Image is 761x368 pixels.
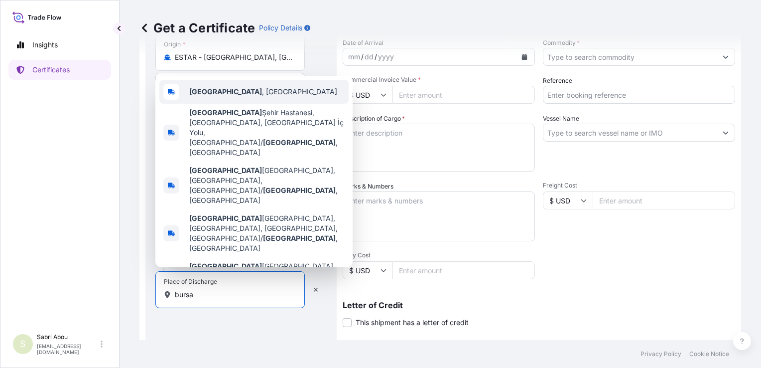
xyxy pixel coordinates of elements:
[263,186,336,194] b: [GEOGRAPHIC_DATA]
[689,350,729,358] p: Cookie Notice
[32,65,70,75] p: Certificates
[37,343,99,355] p: [EMAIL_ADDRESS][DOMAIN_NAME]
[189,213,345,253] span: [GEOGRAPHIC_DATA], [GEOGRAPHIC_DATA], [GEOGRAPHIC_DATA], [GEOGRAPHIC_DATA]/ , [GEOGRAPHIC_DATA]
[356,318,469,328] span: This shipment has a letter of credit
[189,166,345,205] span: [GEOGRAPHIC_DATA], [GEOGRAPHIC_DATA], [GEOGRAPHIC_DATA]/ , [GEOGRAPHIC_DATA]
[717,48,735,66] button: Show suggestions
[543,76,572,86] label: Reference
[392,86,535,104] input: Enter amount
[164,278,217,286] div: Place of Discharge
[364,51,375,63] div: day,
[343,182,393,191] label: Marks & Numbers
[516,49,532,65] button: Calendar
[640,350,681,358] p: Privacy Policy
[343,114,405,124] label: Description of Cargo
[189,261,345,291] span: [GEOGRAPHIC_DATA], Görükle, Nilüfer/ , [GEOGRAPHIC_DATA]
[189,108,345,158] span: Şehir Hastanesi, [GEOGRAPHIC_DATA], [GEOGRAPHIC_DATA] İç Yolu, [GEOGRAPHIC_DATA]/ , [GEOGRAPHIC_D...
[543,48,717,66] input: Type to search commodity
[189,262,262,270] b: [GEOGRAPHIC_DATA]
[717,124,735,142] button: Show suggestions
[259,23,302,33] p: Policy Details
[377,51,395,63] div: year,
[593,191,735,209] input: Enter amount
[175,52,292,62] input: Origin
[175,290,292,300] input: Place of Discharge
[32,40,58,50] p: Insights
[37,333,99,341] p: Sabri Abou
[263,234,336,242] b: [GEOGRAPHIC_DATA]
[543,182,735,189] span: Freight Cost
[155,73,305,91] input: Text to appear on certificate
[361,51,364,63] div: /
[543,124,717,142] input: Type to search vessel name or IMO
[543,86,735,104] input: Enter booking reference
[263,138,336,147] b: [GEOGRAPHIC_DATA]
[343,251,535,259] span: Duty Cost
[189,87,262,96] b: [GEOGRAPHIC_DATA]
[139,20,255,36] p: Get a Certificate
[189,108,262,117] b: [GEOGRAPHIC_DATA]
[375,51,377,63] div: /
[343,301,735,309] p: Letter of Credit
[189,166,262,175] b: [GEOGRAPHIC_DATA]
[155,76,353,267] div: Show suggestions
[347,51,361,63] div: month,
[20,339,26,349] span: S
[392,261,535,279] input: Enter amount
[343,76,535,84] span: Commercial Invoice Value
[189,214,262,222] b: [GEOGRAPHIC_DATA]
[189,87,337,97] span: , [GEOGRAPHIC_DATA]
[543,114,579,124] label: Vessel Name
